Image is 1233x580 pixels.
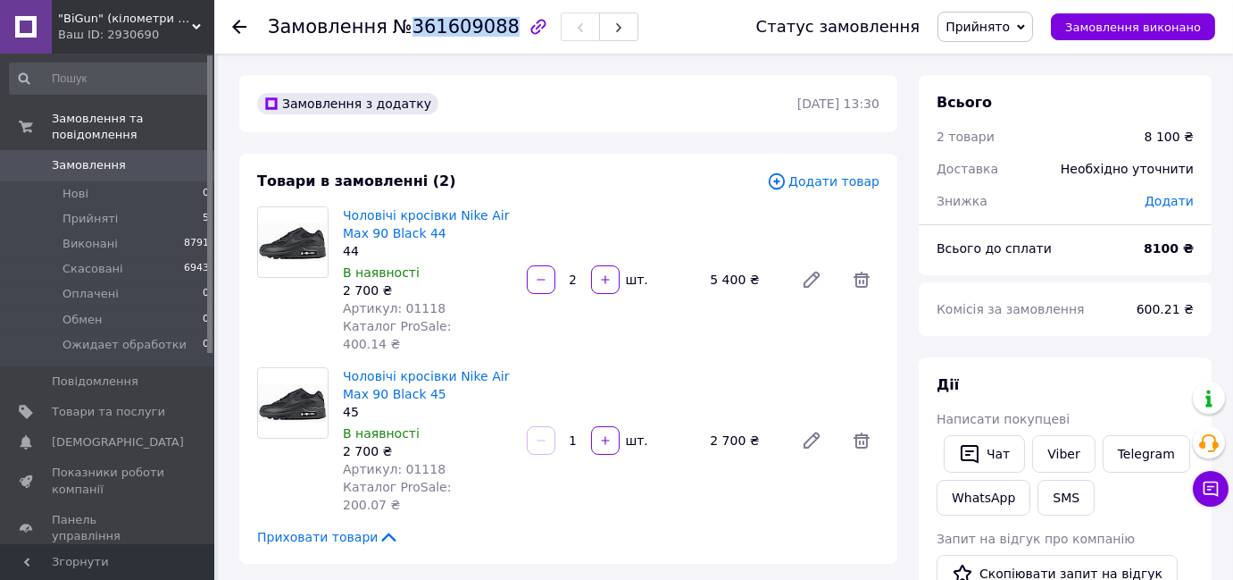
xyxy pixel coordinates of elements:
[184,236,209,252] span: 8791
[343,282,512,299] div: 2 700 ₴
[844,423,879,458] span: Видалити
[343,462,446,476] span: Артикул: 01118
[1193,471,1229,507] button: Чат з покупцем
[1050,149,1204,189] div: Необхідно уточнити
[343,369,509,401] a: Чоловічі кросівки Nike Air Max 90 Black 45
[937,194,987,208] span: Знижка
[937,376,959,393] span: Дії
[258,223,328,261] img: Чоловічі кросівки Nike Air Max 90 Black 44
[203,337,209,353] span: 0
[203,211,209,227] span: 5
[343,403,512,421] div: 45
[203,186,209,202] span: 0
[184,261,209,277] span: 6943
[52,434,184,450] span: [DEMOGRAPHIC_DATA]
[937,480,1030,516] a: WhatsApp
[258,384,328,422] img: Чоловічі кросівки Nike Air Max 90 Black 45
[62,261,123,277] span: Скасовані
[52,465,165,497] span: Показники роботи компанії
[58,11,192,27] span: "BiGun" (кілометри взуття)
[1137,302,1194,316] span: 600.21 ₴
[343,301,446,315] span: Артикул: 01118
[1103,435,1190,473] a: Telegram
[1145,128,1194,146] div: 8 100 ₴
[844,262,879,298] span: Видалити
[937,241,1052,256] span: Всього до сплати
[343,242,512,260] div: 44
[621,271,650,289] div: шт.
[1051,13,1215,40] button: Замовлення виконано
[62,286,119,302] span: Оплачені
[257,172,456,189] span: Товари в замовленні (2)
[703,428,787,453] div: 2 700 ₴
[703,267,787,292] div: 5 400 ₴
[1037,480,1095,516] button: SMS
[946,20,1010,34] span: Прийнято
[62,211,118,227] span: Прийняті
[52,157,126,173] span: Замовлення
[203,312,209,328] span: 0
[343,208,509,240] a: Чоловічі кросівки Nike Air Max 90 Black 44
[232,18,246,36] div: Повернутися назад
[343,319,451,351] span: Каталог ProSale: 400.14 ₴
[937,130,995,144] span: 2 товари
[937,94,992,111] span: Всього
[621,432,650,450] div: шт.
[937,162,998,176] span: Доставка
[767,172,879,191] span: Додати товар
[794,423,829,458] a: Редагувати
[52,512,165,544] span: Панель управління
[797,97,879,111] time: [DATE] 13:30
[203,286,209,302] span: 0
[794,262,829,298] a: Редагувати
[1032,435,1095,473] a: Viber
[62,312,103,328] span: Обмен
[52,404,165,420] span: Товари та послуги
[52,374,138,390] span: Повідомлення
[937,412,1070,426] span: Написати покупцеві
[343,442,512,460] div: 2 700 ₴
[62,186,88,202] span: Нові
[343,265,420,280] span: В наявності
[1145,194,1194,208] span: Додати
[944,435,1025,473] button: Чат
[257,528,399,546] span: Приховати товари
[268,16,387,38] span: Замовлення
[52,111,214,143] span: Замовлення та повідомлення
[1144,241,1194,256] b: 8100 ₴
[756,18,921,36] div: Статус замовлення
[62,236,118,252] span: Виконані
[343,480,451,512] span: Каталог ProSale: 200.07 ₴
[58,27,214,43] div: Ваш ID: 2930690
[393,16,520,38] span: №361609088
[1065,21,1201,34] span: Замовлення виконано
[343,426,420,441] span: В наявності
[9,63,211,95] input: Пошук
[937,532,1135,546] span: Запит на відгук про компанію
[62,337,187,353] span: Ожидает обработки
[257,93,438,114] div: Замовлення з додатку
[937,302,1085,316] span: Комісія за замовлення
